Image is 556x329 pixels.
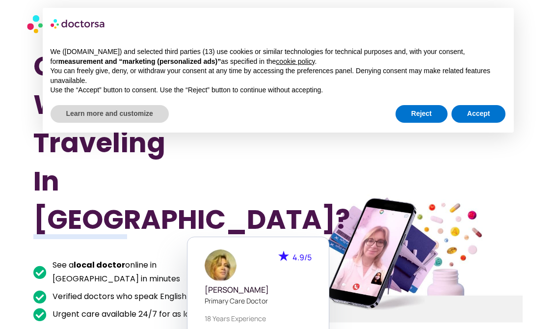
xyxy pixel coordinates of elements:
[205,296,312,306] p: Primary care doctor
[205,313,312,324] p: 18 years experience
[51,66,506,85] p: You can freely give, deny, or withdraw your consent at any time by accessing the preferences pane...
[276,57,315,65] a: cookie policy
[396,105,448,123] button: Reject
[33,47,241,239] h1: Got Sick While Traveling In [GEOGRAPHIC_DATA]?
[50,258,241,286] span: See a online in [GEOGRAPHIC_DATA] in minutes
[51,105,169,123] button: Learn more and customize
[74,259,125,271] b: local doctor
[51,85,506,95] p: Use the “Accept” button to consent. Use the “Reject” button to continue without accepting.
[58,57,221,65] strong: measurement and “marketing (personalized ads)”
[51,16,106,31] img: logo
[51,47,506,66] p: We ([DOMAIN_NAME]) and selected third parties (13) use cookies or similar technologies for techni...
[50,290,186,303] span: Verified doctors who speak English
[50,307,241,321] span: Urgent care available 24/7 for as low as 20 Euros
[205,285,312,295] h5: [PERSON_NAME]
[451,105,506,123] button: Accept
[292,252,312,263] span: 4.9/5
